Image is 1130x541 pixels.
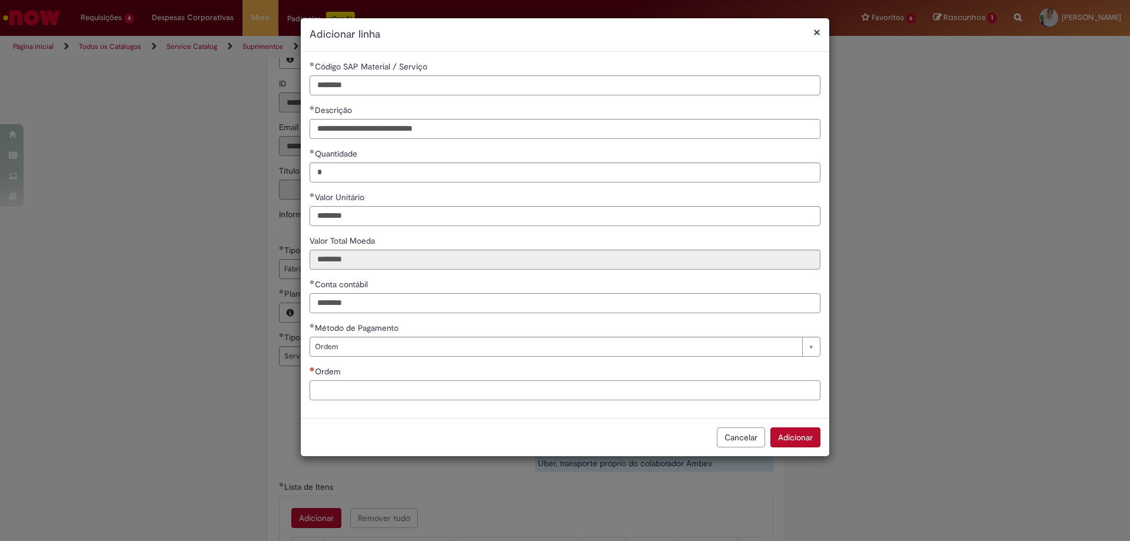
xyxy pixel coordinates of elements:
[310,367,315,371] span: Necessários
[310,235,377,246] span: Somente leitura - Valor Total Moeda
[315,192,367,203] span: Valor Unitário
[310,162,820,182] input: Quantidade
[310,149,315,154] span: Obrigatório Preenchido
[315,337,796,356] span: Ordem
[310,192,315,197] span: Obrigatório Preenchido
[310,293,820,313] input: Conta contábil
[310,250,820,270] input: Valor Total Moeda
[315,105,354,115] span: Descrição
[813,26,820,38] button: Fechar modal
[310,206,820,226] input: Valor Unitário
[310,62,315,67] span: Obrigatório Preenchido
[770,427,820,447] button: Adicionar
[310,27,820,42] h2: Adicionar linha
[310,119,820,139] input: Descrição
[315,279,370,290] span: Conta contábil
[310,323,315,328] span: Obrigatório Preenchido
[310,280,315,284] span: Obrigatório Preenchido
[310,380,820,400] input: Ordem
[315,148,360,159] span: Quantidade
[717,427,765,447] button: Cancelar
[310,105,315,110] span: Obrigatório Preenchido
[315,323,401,333] span: Método de Pagamento
[315,366,343,377] span: Ordem
[310,75,820,95] input: Código SAP Material / Serviço
[315,61,430,72] span: Código SAP Material / Serviço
